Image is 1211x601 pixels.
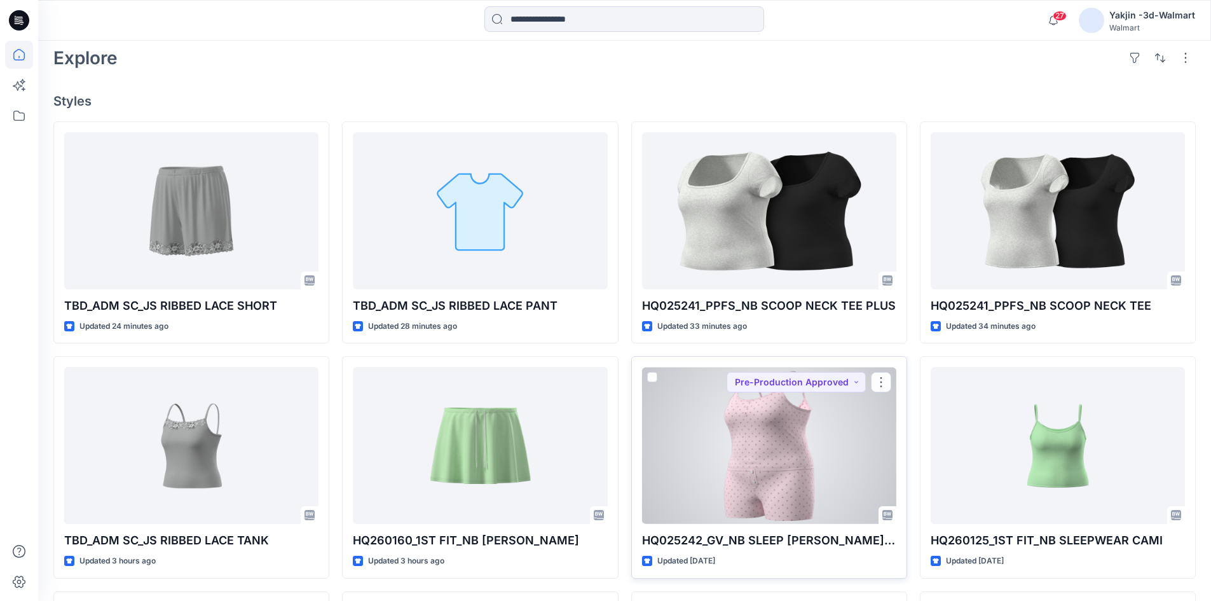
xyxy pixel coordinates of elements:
p: Updated 28 minutes ago [368,320,457,333]
a: TBD_ADM SC_JS RIBBED LACE SHORT [64,132,318,289]
p: Updated 3 hours ago [368,555,444,568]
p: HQ260125_1ST FIT_NB SLEEPWEAR CAMI [931,532,1185,549]
a: TBD_ADM SC_JS RIBBED LACE TANK [64,367,318,524]
p: TBD_ADM SC_JS RIBBED LACE TANK [64,532,318,549]
p: Updated 34 minutes ago [946,320,1036,333]
div: Walmart [1109,23,1195,32]
img: avatar [1079,8,1104,33]
a: HQ025241_PPFS_NB SCOOP NECK TEE PLUS [642,132,896,289]
a: HQ025242_GV_NB SLEEP CAMI BOXER SET PLUS [642,367,896,524]
p: Updated 33 minutes ago [657,320,747,333]
p: HQ025241_PPFS_NB SCOOP NECK TEE PLUS [642,297,896,315]
h4: Styles [53,93,1196,109]
a: HQ260160_1ST FIT_NB TERRY SKORT [353,367,607,524]
p: HQ025242_GV_NB SLEEP [PERSON_NAME] SET PLUS [642,532,896,549]
p: Updated 24 minutes ago [79,320,168,333]
h2: Explore [53,48,118,68]
span: 27 [1053,11,1067,21]
p: HQ260160_1ST FIT_NB [PERSON_NAME] [353,532,607,549]
div: Yakjin -3d-Walmart [1109,8,1195,23]
p: Updated 3 hours ago [79,555,156,568]
p: Updated [DATE] [657,555,715,568]
p: TBD_ADM SC_JS RIBBED LACE SHORT [64,297,318,315]
p: TBD_ADM SC_JS RIBBED LACE PANT [353,297,607,315]
p: Updated [DATE] [946,555,1004,568]
a: HQ260125_1ST FIT_NB SLEEPWEAR CAMI [931,367,1185,524]
a: TBD_ADM SC_JS RIBBED LACE PANT [353,132,607,289]
a: HQ025241_PPFS_NB SCOOP NECK TEE [931,132,1185,289]
p: HQ025241_PPFS_NB SCOOP NECK TEE [931,297,1185,315]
